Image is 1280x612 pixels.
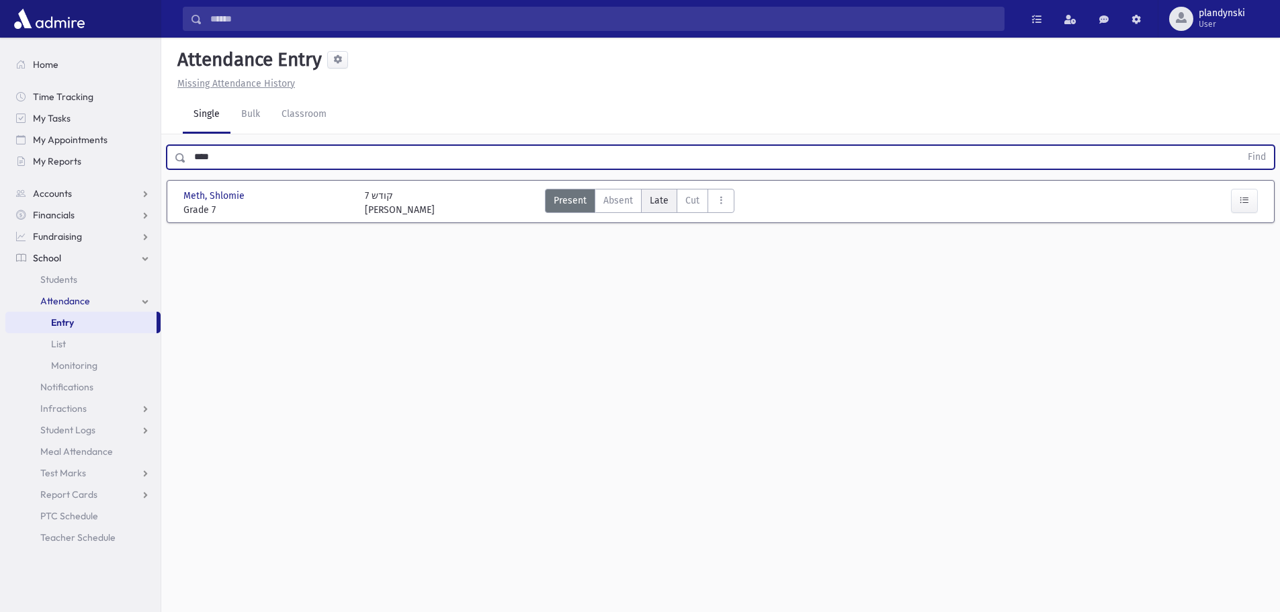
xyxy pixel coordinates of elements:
span: Test Marks [40,467,86,479]
span: Home [33,58,58,71]
span: Monitoring [51,359,97,371]
a: Entry [5,312,157,333]
a: PTC Schedule [5,505,161,527]
div: 7 קודש [PERSON_NAME] [365,189,435,217]
span: Student Logs [40,424,95,436]
input: Search [202,7,1004,31]
a: Attendance [5,290,161,312]
a: Notifications [5,376,161,398]
a: Single [183,96,230,134]
a: My Appointments [5,129,161,150]
span: My Reports [33,155,81,167]
span: plandynski [1199,8,1245,19]
span: Absent [603,193,633,208]
span: Students [40,273,77,286]
a: Missing Attendance History [172,78,295,89]
a: List [5,333,161,355]
span: List [51,338,66,350]
span: Meth, Shlomie [183,189,247,203]
span: Financials [33,209,75,221]
span: Infractions [40,402,87,414]
span: Cut [685,193,699,208]
span: Report Cards [40,488,97,500]
span: My Tasks [33,112,71,124]
a: Students [5,269,161,290]
img: AdmirePro [11,5,88,32]
a: Fundraising [5,226,161,247]
a: Infractions [5,398,161,419]
a: Bulk [230,96,271,134]
a: School [5,247,161,269]
a: Financials [5,204,161,226]
button: Find [1240,146,1274,169]
a: Meal Attendance [5,441,161,462]
span: Teacher Schedule [40,531,116,543]
a: My Reports [5,150,161,172]
a: Classroom [271,96,337,134]
h5: Attendance Entry [172,48,322,71]
span: Time Tracking [33,91,93,103]
span: Attendance [40,295,90,307]
span: Grade 7 [183,203,351,217]
a: Monitoring [5,355,161,376]
span: Accounts [33,187,72,200]
a: Test Marks [5,462,161,484]
span: My Appointments [33,134,108,146]
span: User [1199,19,1245,30]
a: Student Logs [5,419,161,441]
a: Report Cards [5,484,161,505]
span: Present [554,193,587,208]
span: Meal Attendance [40,445,113,457]
span: Entry [51,316,74,329]
a: Teacher Schedule [5,527,161,548]
span: School [33,252,61,264]
span: Fundraising [33,230,82,243]
u: Missing Attendance History [177,78,295,89]
a: Accounts [5,183,161,204]
a: Time Tracking [5,86,161,107]
div: AttTypes [545,189,734,217]
span: Late [650,193,669,208]
span: PTC Schedule [40,510,98,522]
span: Notifications [40,381,93,393]
a: Home [5,54,161,75]
a: My Tasks [5,107,161,129]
